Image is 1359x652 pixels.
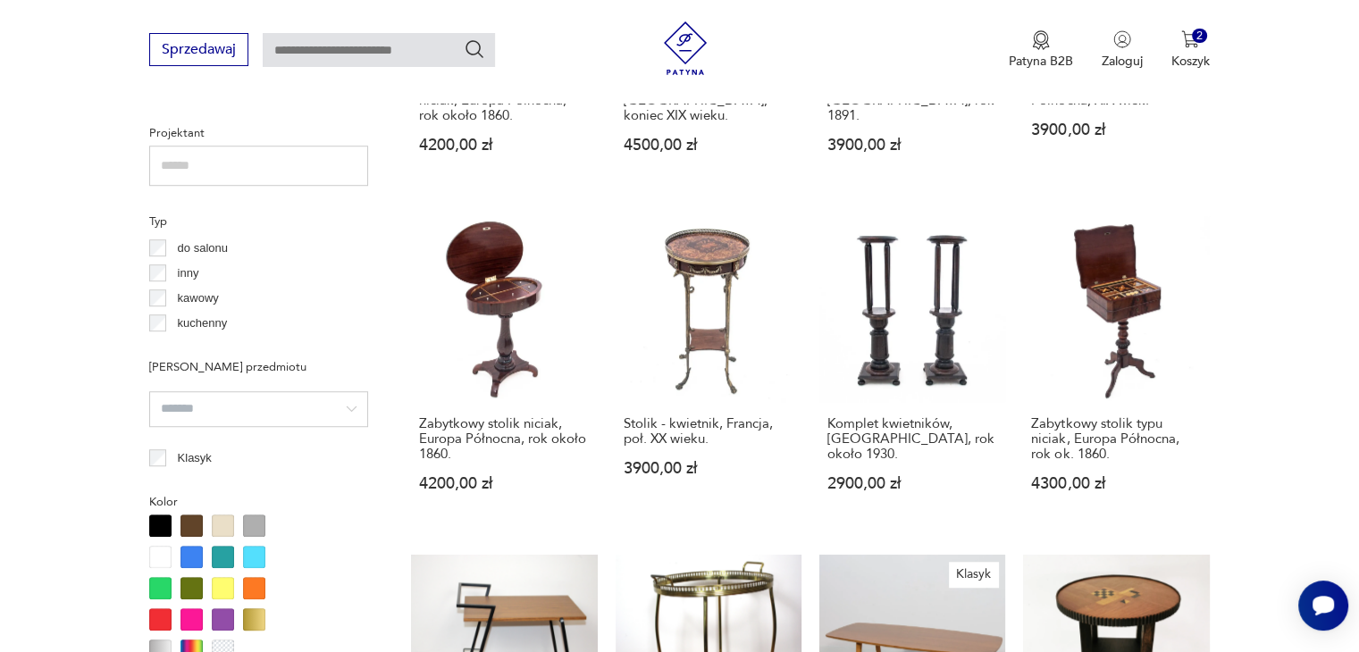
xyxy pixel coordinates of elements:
[1171,30,1210,70] button: 2Koszyk
[178,448,212,468] p: Klasyk
[1113,30,1131,48] img: Ikonka użytkownika
[659,21,712,75] img: Patyna - sklep z meblami i dekoracjami vintage
[624,78,793,123] h3: Zabytkowy stolik, [GEOGRAPHIC_DATA], koniec XIX wieku.
[624,416,793,447] h3: Stolik - kwietnik, Francja, poł. XX wieku.
[411,216,597,526] a: Zabytkowy stolik niciak, Europa Północna, rok około 1860.Zabytkowy stolik niciak, Europa Północna...
[624,461,793,476] p: 3900,00 zł
[1102,53,1143,70] p: Zaloguj
[827,78,997,123] h3: Zabytkowy stolik, [GEOGRAPHIC_DATA], rok 1891.
[1102,30,1143,70] button: Zaloguj
[827,138,997,153] p: 3900,00 zł
[178,238,228,258] p: do salonu
[149,123,368,143] p: Projektant
[419,78,589,123] h3: Zabytkowy stolik typu niciak, Europa Północna, rok około 1860.
[1171,53,1210,70] p: Koszyk
[149,492,368,512] p: Kolor
[419,476,589,491] p: 4200,00 zł
[1009,53,1073,70] p: Patyna B2B
[1298,581,1348,631] iframe: Smartsupp widget button
[1192,29,1207,44] div: 2
[1009,30,1073,70] a: Ikona medaluPatyna B2B
[419,416,589,462] h3: Zabytkowy stolik niciak, Europa Północna, rok około 1860.
[1031,476,1201,491] p: 4300,00 zł
[149,45,248,57] a: Sprzedawaj
[178,313,228,333] p: kuchenny
[1181,30,1199,48] img: Ikona koszyka
[464,38,485,60] button: Szukaj
[1023,216,1209,526] a: Zabytkowy stolik typu niciak, Europa Północna, rok ok. 1860.Zabytkowy stolik typu niciak, Europa ...
[827,416,997,462] h3: Komplet kwietników, [GEOGRAPHIC_DATA], rok około 1930.
[624,138,793,153] p: 4500,00 zł
[178,263,199,283] p: inny
[149,357,368,377] p: [PERSON_NAME] przedmiotu
[1032,30,1050,50] img: Ikona medalu
[149,212,368,231] p: Typ
[149,33,248,66] button: Sprzedawaj
[827,476,997,491] p: 2900,00 zł
[819,216,1005,526] a: Komplet kwietników, Europa Zachodnia, rok około 1930.Komplet kwietników, [GEOGRAPHIC_DATA], rok o...
[1009,30,1073,70] button: Patyna B2B
[419,138,589,153] p: 4200,00 zł
[1031,416,1201,462] h3: Zabytkowy stolik typu niciak, Europa Północna, rok ok. 1860.
[1031,78,1201,108] h3: Stolik typu karciak, Europa Północna, XIX wiek.
[178,288,219,308] p: kawowy
[616,216,801,526] a: Stolik - kwietnik, Francja, poł. XX wieku.Stolik - kwietnik, Francja, poł. XX wieku.3900,00 zł
[1031,122,1201,138] p: 3900,00 zł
